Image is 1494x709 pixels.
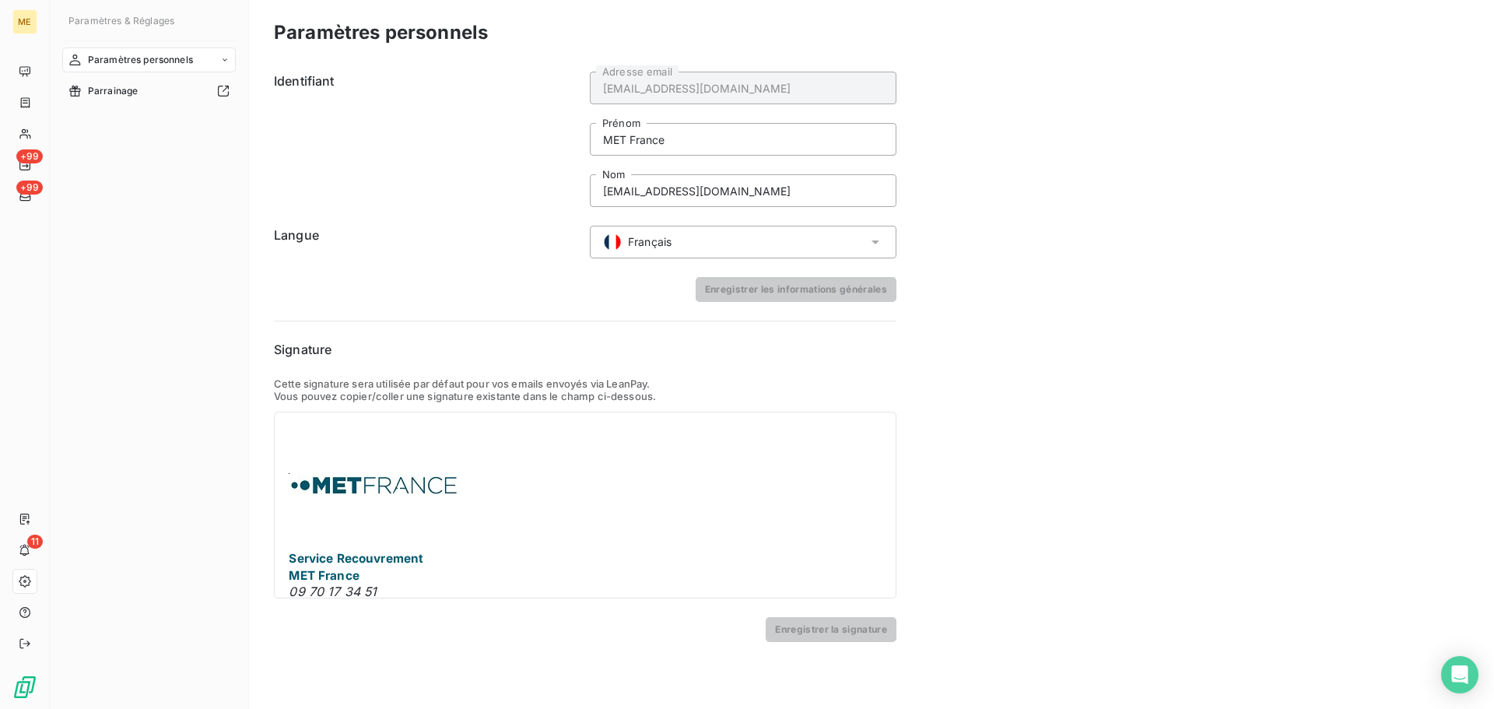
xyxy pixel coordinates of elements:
img: Logo LeanPay [12,675,37,700]
input: placeholder [590,72,896,104]
span: Français [628,234,672,250]
div: ME [12,9,37,34]
h3: Paramètres personnels [274,19,488,47]
span: +99 [16,181,43,195]
span: Service Recouvrement MET France [289,551,423,583]
p: Vous pouvez copier/coller une signature existante dans le champ ci-dessous. [274,390,896,402]
p: Cette signature sera utilisée par défaut pour vos emails envoyés via LeanPay. [274,377,896,390]
input: placeholder [590,174,896,207]
span: +99 [16,149,43,163]
span: Paramètres & Réglages [68,15,174,26]
button: Enregistrer les informations générales [696,277,896,302]
h6: Signature [274,340,896,359]
div: Open Intercom Messenger [1441,656,1478,693]
button: Enregistrer la signature [766,617,896,642]
span: Paramètres personnels [88,53,193,67]
h6: Langue [274,226,580,258]
span: 09 70 17 34 51 [289,584,377,599]
h6: Identifiant [274,72,580,207]
span: Parrainage [88,84,139,98]
input: placeholder [590,123,896,156]
span: 11 [27,535,43,549]
a: Parrainage [62,79,236,104]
